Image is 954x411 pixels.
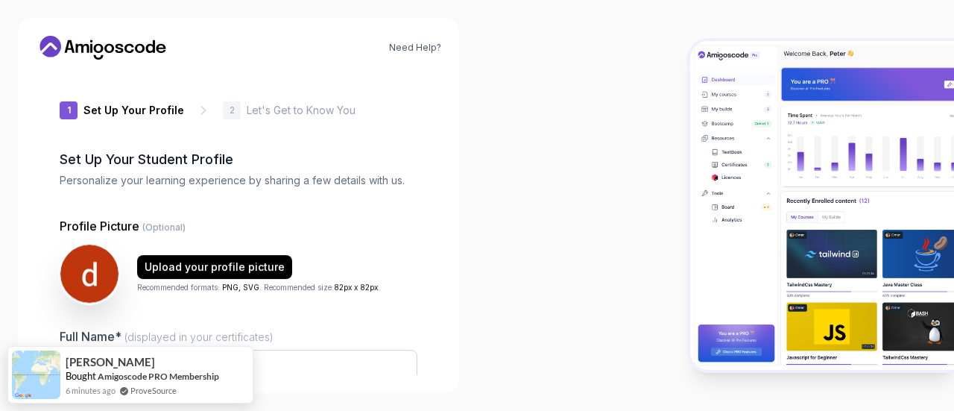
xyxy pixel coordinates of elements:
img: provesource social proof notification image [12,351,60,399]
p: Recommended formats: . Recommended size: . [137,282,380,293]
p: Personalize your learning experience by sharing a few details with us. [60,173,417,188]
a: Amigoscode PRO Membership [98,371,219,382]
button: Upload your profile picture [137,255,292,279]
img: user profile image [60,245,119,303]
img: Amigoscode Dashboard [690,41,954,370]
span: 82px x 82px [334,283,378,292]
span: PNG, SVG [222,283,259,292]
span: 6 minutes ago [66,384,116,397]
h2: Set Up Your Student Profile [60,149,417,170]
p: Let's Get to Know You [247,103,356,118]
a: Need Help? [389,42,441,54]
a: ProveSource [130,384,177,397]
span: [PERSON_NAME] [66,356,155,368]
label: Full Name* [60,329,274,344]
span: Bought [66,370,96,382]
p: Profile Picture [60,217,417,235]
p: Set Up Your Profile [83,103,184,118]
span: (Optional) [142,222,186,233]
a: Home link [36,36,170,60]
div: Upload your profile picture [145,260,285,274]
p: 1 [67,106,71,115]
p: 2 [230,106,235,115]
span: (displayed in your certificates) [124,330,274,343]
